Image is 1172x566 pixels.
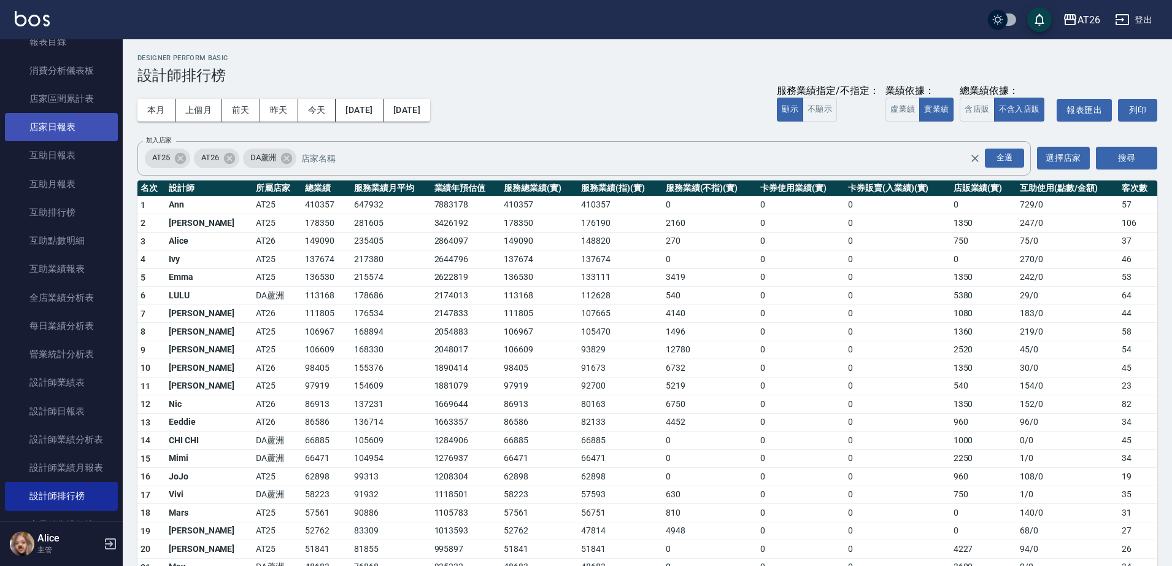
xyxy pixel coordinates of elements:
[431,196,501,214] td: 7883178
[166,449,253,468] td: Mimi
[950,323,1017,341] td: 1360
[663,341,758,359] td: 12780
[137,99,175,122] button: 本月
[1017,250,1119,269] td: 270 / 0
[578,359,663,378] td: 91673
[1017,395,1119,414] td: 152 / 0
[194,152,226,164] span: AT26
[302,323,351,341] td: 106967
[302,413,351,432] td: 86586
[243,152,284,164] span: DA蘆洲
[351,268,431,287] td: 215574
[351,214,431,233] td: 281605
[950,359,1017,378] td: 1350
[845,377,950,395] td: 0
[1017,323,1119,341] td: 219 / 0
[845,287,950,305] td: 0
[166,232,253,250] td: Alice
[845,196,950,214] td: 0
[501,304,578,323] td: 111805
[1119,395,1157,414] td: 82
[431,468,501,486] td: 1208304
[5,425,118,454] a: 設計師業績分析表
[757,287,845,305] td: 0
[166,468,253,486] td: JoJo
[757,232,845,250] td: 0
[757,250,845,269] td: 0
[1119,214,1157,233] td: 106
[253,268,302,287] td: AT25
[578,304,663,323] td: 107665
[501,432,578,450] td: 66885
[431,377,501,395] td: 1881079
[663,214,758,233] td: 2160
[885,85,954,98] div: 業績依據：
[384,99,430,122] button: [DATE]
[166,214,253,233] td: [PERSON_NAME]
[757,214,845,233] td: 0
[985,149,1024,168] div: 全選
[1057,99,1112,122] button: 報表匯出
[950,268,1017,287] td: 1350
[1017,413,1119,432] td: 96 / 0
[141,417,151,427] span: 13
[431,413,501,432] td: 1663357
[37,532,100,545] h5: Alice
[1119,304,1157,323] td: 44
[663,287,758,305] td: 540
[501,377,578,395] td: 97919
[578,250,663,269] td: 137674
[960,85,1051,98] div: 總業績依據：
[1017,232,1119,250] td: 75 / 0
[137,67,1157,84] h3: 設計師排行榜
[1119,180,1157,196] th: 客次數
[431,395,501,414] td: 1669644
[141,273,145,282] span: 5
[431,250,501,269] td: 2644796
[845,214,950,233] td: 0
[966,150,984,167] button: Clear
[351,250,431,269] td: 217380
[845,341,950,359] td: 0
[501,232,578,250] td: 149090
[5,141,118,169] a: 互助日報表
[919,98,954,122] button: 實業績
[431,341,501,359] td: 2048017
[141,309,145,319] span: 7
[578,432,663,450] td: 66885
[845,304,950,323] td: 0
[351,323,431,341] td: 168894
[5,454,118,482] a: 設計師業績月報表
[351,359,431,378] td: 155376
[5,397,118,425] a: 設計師日報表
[777,98,803,122] button: 顯示
[663,468,758,486] td: 0
[5,511,118,539] a: 商品銷售排行榜
[351,304,431,323] td: 176534
[253,468,302,486] td: AT25
[302,468,351,486] td: 62898
[663,395,758,414] td: 6750
[302,359,351,378] td: 98405
[253,232,302,250] td: AT26
[302,449,351,468] td: 66471
[950,377,1017,395] td: 540
[578,323,663,341] td: 105470
[950,287,1017,305] td: 5380
[1027,7,1052,32] button: save
[175,99,222,122] button: 上個月
[663,232,758,250] td: 270
[141,381,151,391] span: 11
[663,413,758,432] td: 4452
[253,304,302,323] td: AT26
[166,323,253,341] td: [PERSON_NAME]
[5,227,118,255] a: 互助點數明細
[757,468,845,486] td: 0
[757,268,845,287] td: 0
[166,196,253,214] td: Ann
[885,98,920,122] button: 虛業績
[501,449,578,468] td: 66471
[1017,377,1119,395] td: 154 / 0
[253,449,302,468] td: DA蘆洲
[141,435,151,445] span: 14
